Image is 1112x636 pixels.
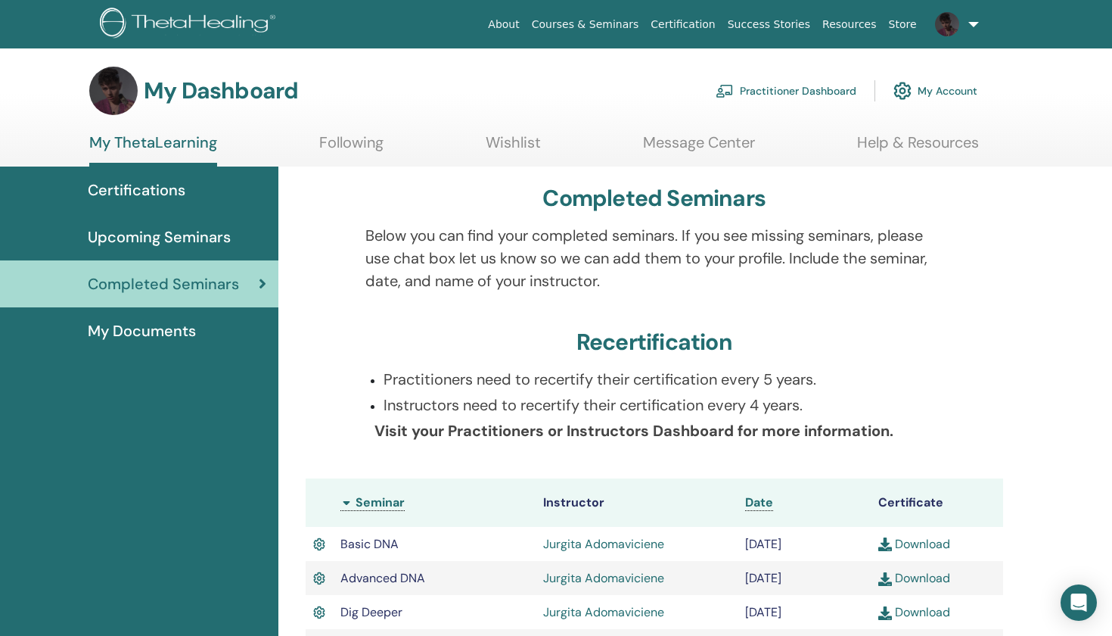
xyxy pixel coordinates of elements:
span: Advanced DNA [340,570,425,586]
img: download.svg [878,572,892,586]
span: Basic DNA [340,536,399,552]
a: About [482,11,525,39]
p: Below you can find your completed seminars. If you see missing seminars, please use chat box let ... [365,224,943,292]
td: [DATE] [738,527,870,561]
div: Open Intercom Messenger [1061,585,1097,621]
img: default.jpg [89,67,138,115]
h3: My Dashboard [144,77,298,104]
a: Jurgita Adomaviciene [543,604,664,620]
a: Date [745,494,773,511]
span: Upcoming Seminars [88,226,231,248]
a: Practitioner Dashboard [716,74,856,108]
b: Visit your Practitioners or Instructors Dashboard for more information. [374,421,893,441]
a: Download [878,604,950,620]
td: [DATE] [738,595,870,629]
span: Dig Deeper [340,604,402,620]
a: Resources [816,11,883,39]
img: cog.svg [893,78,912,104]
a: Wishlist [486,133,541,163]
a: Following [319,133,384,163]
h3: Recertification [576,329,732,356]
a: Success Stories [722,11,816,39]
a: Store [883,11,923,39]
img: chalkboard-teacher.svg [716,84,734,98]
a: Jurgita Adomaviciene [543,570,664,586]
img: download.svg [878,538,892,551]
span: My Documents [88,320,196,342]
img: download.svg [878,606,892,620]
span: Date [745,494,773,510]
a: Certification [645,11,721,39]
h3: Completed Seminars [542,185,766,212]
img: default.jpg [935,12,959,36]
p: Practitioners need to recertify their certification every 5 years. [384,368,943,391]
th: Certificate [871,479,1003,527]
img: Active Certificate [313,603,326,622]
a: Courses & Seminars [526,11,645,39]
a: My ThetaLearning [89,133,217,167]
th: Instructor [536,479,738,527]
span: Certifications [88,179,185,201]
td: [DATE] [738,561,870,595]
img: Active Certificate [313,535,326,553]
p: Instructors need to recertify their certification every 4 years. [384,394,943,416]
a: Jurgita Adomaviciene [543,536,664,552]
img: Active Certificate [313,569,326,588]
a: Download [878,536,950,552]
span: Completed Seminars [88,273,239,295]
img: logo.png [100,8,281,42]
a: Help & Resources [857,133,979,163]
a: Download [878,570,950,586]
a: My Account [893,74,977,108]
a: Message Center [643,133,755,163]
